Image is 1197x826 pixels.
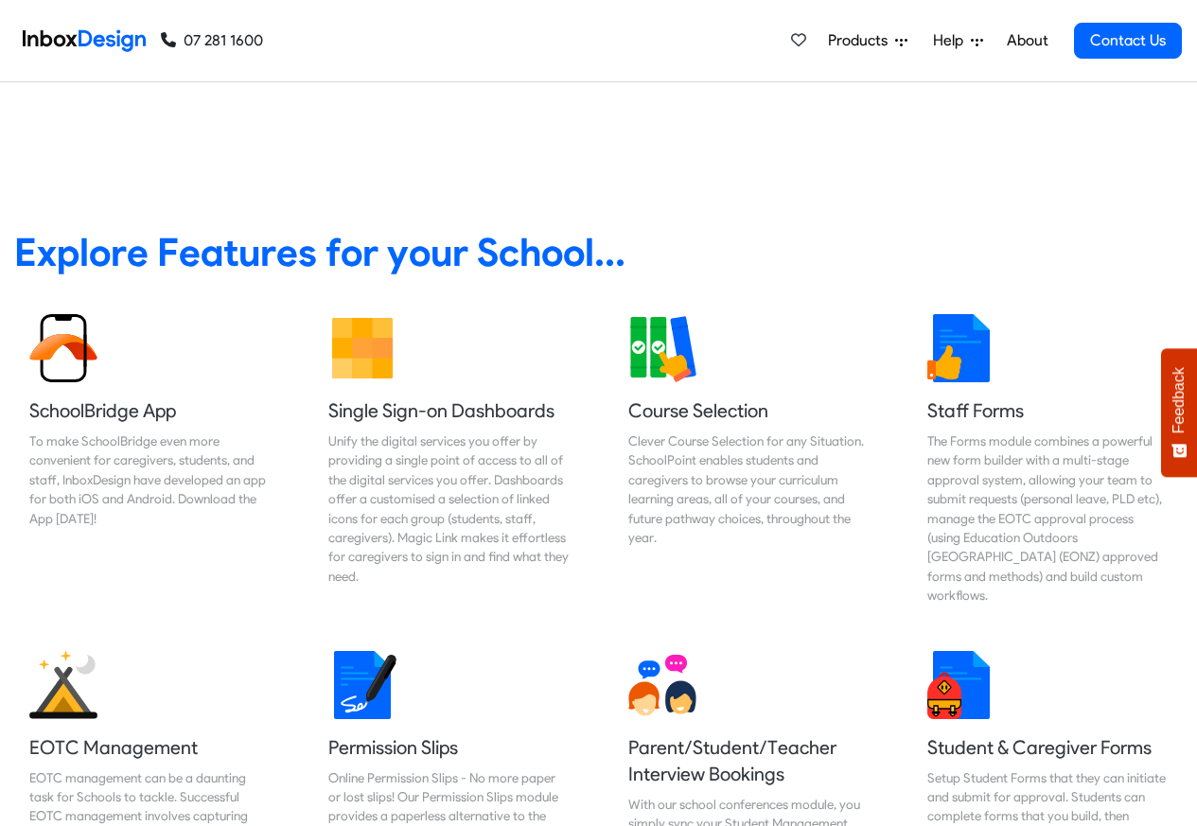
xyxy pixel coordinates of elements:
a: 07 281 1600 [161,29,263,52]
h5: Student & Caregiver Forms [927,734,1168,761]
span: Feedback [1171,367,1188,433]
a: Staff Forms The Forms module combines a powerful new form builder with a multi-stage approval sys... [912,299,1183,621]
heading: Explore Features for your School... [14,228,1183,276]
img: 2022_01_13_icon_conversation.svg [628,651,696,719]
h5: Single Sign-on Dashboards [328,397,569,424]
h5: SchoolBridge App [29,397,270,424]
div: To make SchoolBridge even more convenient for caregivers, students, and staff, InboxDesign have d... [29,431,270,528]
a: Single Sign-on Dashboards Unify the digital services you offer by providing a single point of acc... [313,299,584,621]
a: SchoolBridge App To make SchoolBridge even more convenient for caregivers, students, and staff, I... [14,299,285,621]
div: Clever Course Selection for any Situation. SchoolPoint enables students and caregivers to browse ... [628,431,869,547]
h5: Parent/Student/Teacher Interview Bookings [628,734,869,787]
img: 2022_01_18_icon_signature.svg [328,651,396,719]
img: 2022_01_13_icon_sb_app.svg [29,314,97,382]
button: Feedback - Show survey [1161,348,1197,477]
div: Unify the digital services you offer by providing a single point of access to all of the digital ... [328,431,569,586]
span: Products [828,29,895,52]
img: 2022_01_13_icon_thumbsup.svg [927,314,995,382]
a: Contact Us [1074,23,1182,59]
div: The Forms module combines a powerful new form builder with a multi-stage approval system, allowin... [927,431,1168,606]
a: About [1001,22,1053,60]
img: 2022_01_13_icon_grid.svg [328,314,396,382]
img: 2022_01_25_icon_eonz.svg [29,651,97,719]
a: Course Selection Clever Course Selection for any Situation. SchoolPoint enables students and care... [613,299,884,621]
h5: Permission Slips [328,734,569,761]
h5: Course Selection [628,397,869,424]
a: Products [820,22,915,60]
a: Help [925,22,991,60]
img: 2022_01_13_icon_course_selection.svg [628,314,696,382]
img: 2022_01_13_icon_student_form.svg [927,651,995,719]
span: Help [933,29,971,52]
h5: EOTC Management [29,734,270,761]
h5: Staff Forms [927,397,1168,424]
